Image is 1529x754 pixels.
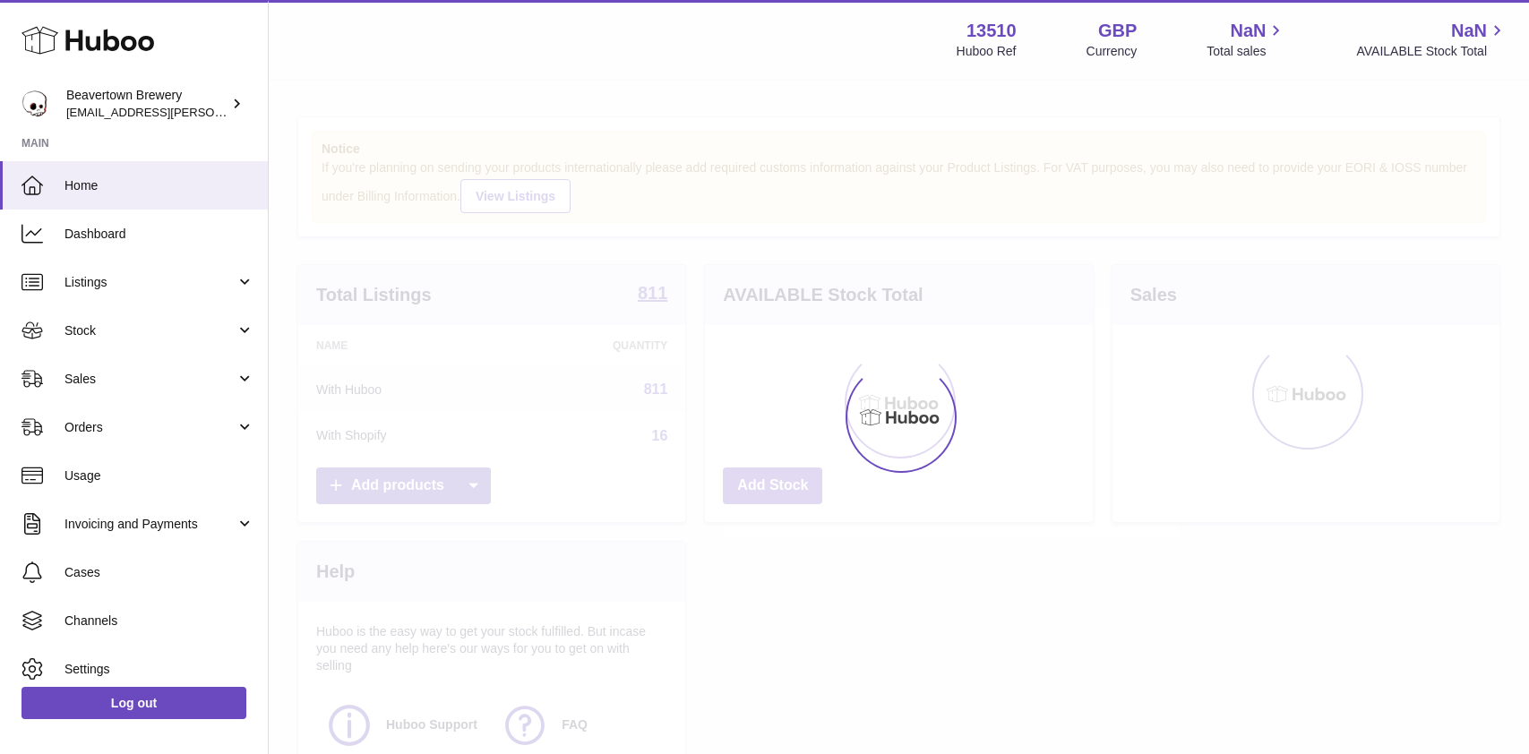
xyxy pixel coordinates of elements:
[1207,19,1286,60] a: NaN Total sales
[66,105,359,119] span: [EMAIL_ADDRESS][PERSON_NAME][DOMAIN_NAME]
[1230,19,1266,43] span: NaN
[957,43,1017,60] div: Huboo Ref
[64,613,254,630] span: Channels
[64,467,254,484] span: Usage
[64,177,254,194] span: Home
[64,322,236,339] span: Stock
[64,516,236,533] span: Invoicing and Payments
[1207,43,1286,60] span: Total sales
[1356,43,1508,60] span: AVAILABLE Stock Total
[1087,43,1138,60] div: Currency
[1451,19,1487,43] span: NaN
[1356,19,1508,60] a: NaN AVAILABLE Stock Total
[64,371,236,388] span: Sales
[1098,19,1137,43] strong: GBP
[66,87,228,121] div: Beavertown Brewery
[21,687,246,719] a: Log out
[64,419,236,436] span: Orders
[64,226,254,243] span: Dashboard
[21,90,48,117] img: kit.lowe@beavertownbrewery.co.uk
[966,19,1017,43] strong: 13510
[64,661,254,678] span: Settings
[64,274,236,291] span: Listings
[64,564,254,581] span: Cases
